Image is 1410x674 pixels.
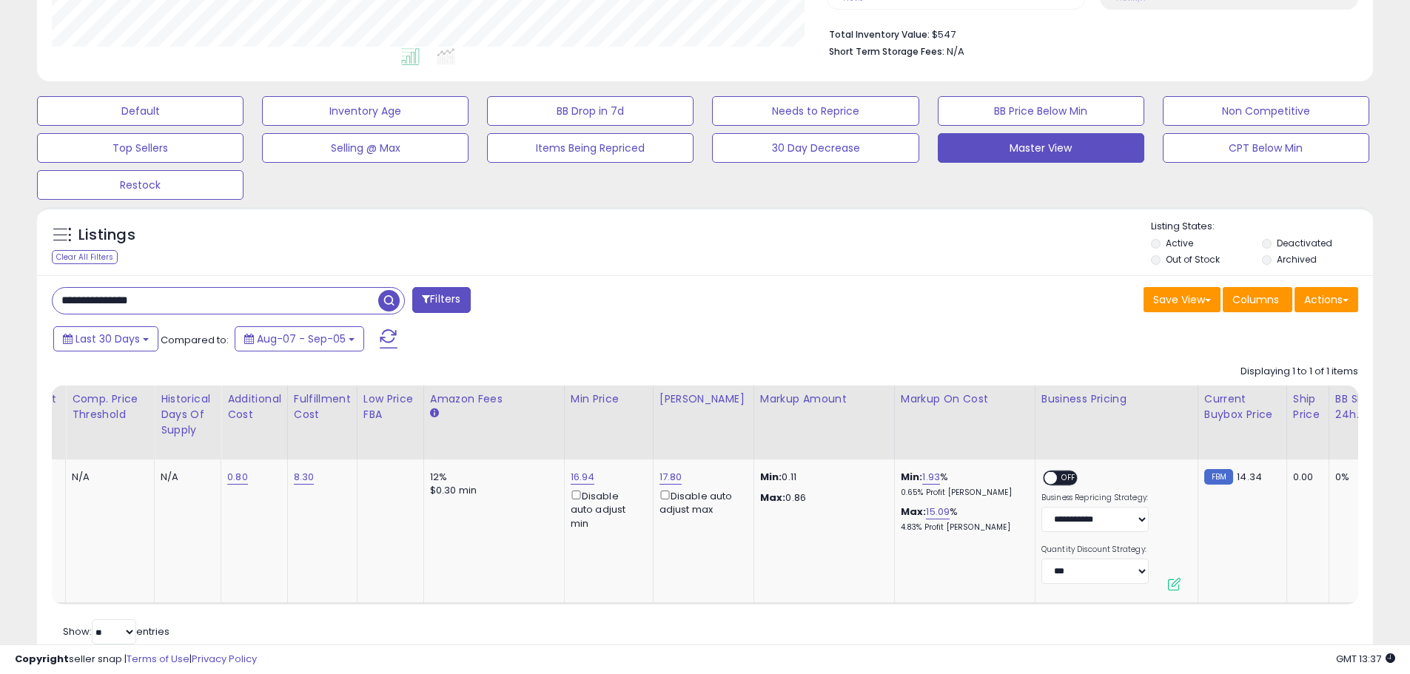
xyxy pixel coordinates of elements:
[161,391,215,438] div: Historical Days Of Supply
[1041,545,1149,555] label: Quantity Discount Strategy:
[901,522,1024,533] p: 4.83% Profit [PERSON_NAME]
[487,133,694,163] button: Items Being Repriced
[760,491,883,505] p: 0.86
[262,133,469,163] button: Selling @ Max
[161,333,229,347] span: Compared to:
[659,488,742,516] div: Disable auto adjust max
[37,170,244,200] button: Restock
[15,652,69,666] strong: Copyright
[52,250,118,264] div: Clear All Filters
[262,96,469,126] button: Inventory Age
[712,96,919,126] button: Needs to Reprice
[127,652,189,666] a: Terms of Use
[1293,471,1317,484] div: 0.00
[1166,253,1220,266] label: Out of Stock
[1057,472,1081,485] span: OFF
[571,391,647,407] div: Min Price
[192,652,257,666] a: Privacy Policy
[75,331,140,346] span: Last 30 Days
[760,491,786,505] strong: Max:
[1041,493,1149,503] label: Business Repricing Strategy:
[938,133,1144,163] button: Master View
[901,488,1024,498] p: 0.65% Profit [PERSON_NAME]
[1163,133,1369,163] button: CPT Below Min
[227,470,248,485] a: 0.80
[1295,287,1358,312] button: Actions
[37,96,244,126] button: Default
[1335,391,1389,422] div: BB Share 24h.
[53,326,158,351] button: Last 30 Days
[760,470,782,484] strong: Min:
[1237,470,1262,484] span: 14.34
[901,505,1024,533] div: %
[1163,96,1369,126] button: Non Competitive
[1241,365,1358,379] div: Displaying 1 to 1 of 1 items
[72,391,148,422] div: Comp. Price Threshold
[1293,391,1323,422] div: Ship Price
[1335,471,1384,484] div: 0%
[926,505,950,519] a: 15.09
[63,624,169,638] span: Show: entries
[227,391,281,422] div: Additional Cost
[760,391,888,407] div: Markup Amount
[430,391,558,407] div: Amazon Fees
[947,44,964,58] span: N/A
[571,488,642,530] div: Disable auto adjust min
[829,45,944,58] b: Short Term Storage Fees:
[78,225,135,246] h5: Listings
[1204,391,1280,422] div: Current Buybox Price
[257,331,346,346] span: Aug-07 - Sep-05
[901,471,1024,498] div: %
[1223,287,1292,312] button: Columns
[412,287,470,313] button: Filters
[430,484,553,497] div: $0.30 min
[72,471,143,484] div: N/A
[430,407,439,420] small: Amazon Fees.
[712,133,919,163] button: 30 Day Decrease
[430,471,553,484] div: 12%
[659,391,748,407] div: [PERSON_NAME]
[37,133,244,163] button: Top Sellers
[1277,253,1317,266] label: Archived
[659,470,682,485] a: 17.80
[363,391,417,422] div: Low Price FBA
[1151,220,1373,234] p: Listing States:
[15,653,257,667] div: seller snap | |
[922,470,940,485] a: 1.93
[571,470,595,485] a: 16.94
[1232,292,1279,307] span: Columns
[901,470,923,484] b: Min:
[1336,652,1395,666] span: 2025-10-6 13:37 GMT
[1277,237,1332,249] label: Deactivated
[894,385,1035,459] th: The percentage added to the cost of goods (COGS) that forms the calculator for Min & Max prices.
[487,96,694,126] button: BB Drop in 7d
[1144,287,1221,312] button: Save View
[294,391,351,422] div: Fulfillment Cost
[760,471,883,484] p: 0.11
[1166,237,1193,249] label: Active
[901,391,1029,407] div: Markup on Cost
[294,470,315,485] a: 8.30
[1204,469,1233,485] small: FBM
[901,505,927,519] b: Max:
[1041,391,1192,407] div: Business Pricing
[829,24,1347,42] li: $547
[938,96,1144,126] button: BB Price Below Min
[30,391,59,407] div: Cost
[829,28,930,41] b: Total Inventory Value:
[235,326,364,351] button: Aug-07 - Sep-05
[161,471,209,484] div: N/A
